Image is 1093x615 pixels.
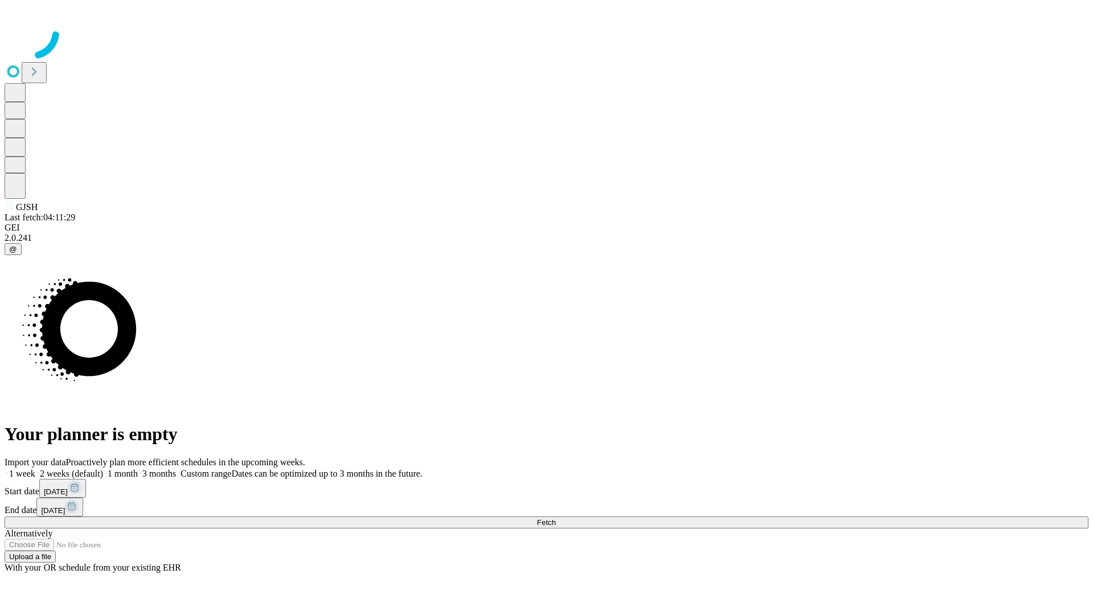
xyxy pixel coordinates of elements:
[5,516,1088,528] button: Fetch
[5,528,52,538] span: Alternatively
[5,551,56,563] button: Upload a file
[180,469,231,478] span: Custom range
[5,243,22,255] button: @
[5,457,66,467] span: Import your data
[5,424,1088,445] h1: Your planner is empty
[9,469,35,478] span: 1 week
[142,469,176,478] span: 3 months
[41,506,65,515] span: [DATE]
[66,457,305,467] span: Proactively plan more efficient schedules in the upcoming weeks.
[40,469,103,478] span: 2 weeks (default)
[36,498,83,516] button: [DATE]
[16,202,38,212] span: GJSH
[5,223,1088,233] div: GEI
[5,563,181,572] span: With your OR schedule from your existing EHR
[9,245,17,253] span: @
[537,518,556,527] span: Fetch
[44,487,68,496] span: [DATE]
[5,498,1088,516] div: End date
[232,469,422,478] span: Dates can be optimized up to 3 months in the future.
[5,233,1088,243] div: 2.0.241
[39,479,86,498] button: [DATE]
[108,469,138,478] span: 1 month
[5,212,75,222] span: Last fetch: 04:11:29
[5,479,1088,498] div: Start date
